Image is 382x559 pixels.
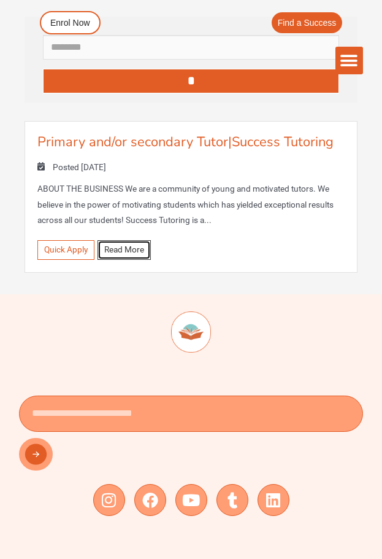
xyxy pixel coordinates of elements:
[37,133,228,151] span: Primary and/or secondary Tutor
[97,240,151,260] a: Read More
[19,396,363,478] form: New Form
[271,12,342,33] a: Find a Success
[50,18,90,27] span: Enrol Now
[277,18,336,27] span: Find a Success
[335,47,363,74] div: Menu Toggle
[37,181,345,228] p: ABOUT THE BUSINESS We are a community of young and motivated tutors. We believe in the power of m...
[37,133,334,151] a: Primary and/or secondary Tutor|Success Tutoring
[232,133,334,151] span: Success Tutoring
[40,11,101,34] a: Enrol Now
[37,240,94,260] a: Quick Apply
[37,160,345,175] div: Posted [DATE]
